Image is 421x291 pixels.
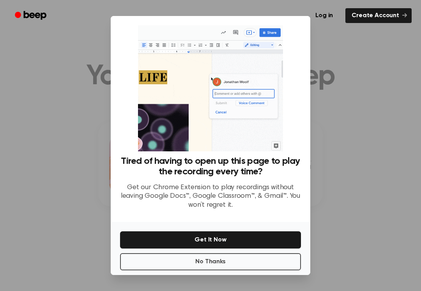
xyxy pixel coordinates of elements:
[120,231,301,248] button: Get It Now
[138,25,283,151] img: Beep extension in action
[9,8,53,23] a: Beep
[345,8,412,23] a: Create Account
[120,253,301,270] button: No Thanks
[308,7,341,25] a: Log in
[120,183,301,210] p: Get our Chrome Extension to play recordings without leaving Google Docs™, Google Classroom™, & Gm...
[120,156,301,177] h3: Tired of having to open up this page to play the recording every time?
